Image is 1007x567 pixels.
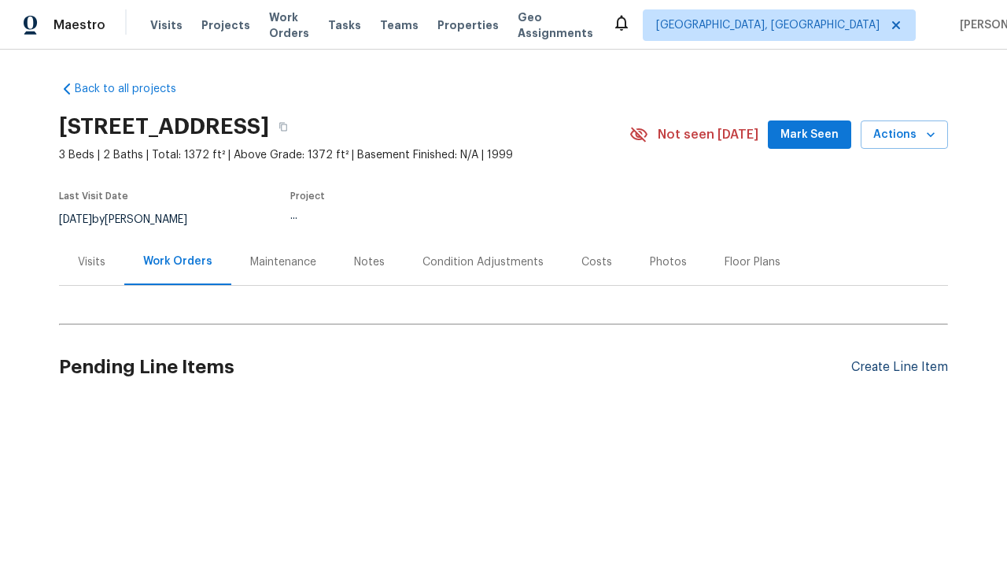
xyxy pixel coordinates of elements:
h2: Pending Line Items [59,331,851,404]
div: Maintenance [250,254,316,270]
span: [DATE] [59,214,92,225]
div: Condition Adjustments [422,254,544,270]
span: Not seen [DATE] [658,127,758,143]
div: Photos [650,254,687,270]
span: Visits [150,17,183,33]
span: Properties [437,17,499,33]
div: ... [290,210,592,221]
div: Visits [78,254,105,270]
span: Actions [873,125,935,145]
span: [GEOGRAPHIC_DATA], [GEOGRAPHIC_DATA] [656,17,880,33]
div: Create Line Item [851,360,948,375]
h2: [STREET_ADDRESS] [59,119,269,135]
button: Copy Address [269,113,297,141]
span: Last Visit Date [59,191,128,201]
span: Mark Seen [780,125,839,145]
div: Work Orders [143,254,212,269]
span: 3 Beds | 2 Baths | Total: 1372 ft² | Above Grade: 1372 ft² | Basement Finished: N/A | 1999 [59,147,629,163]
span: Project [290,191,325,201]
button: Actions [861,120,948,150]
a: Back to all projects [59,81,210,97]
span: Teams [380,17,419,33]
div: Notes [354,254,385,270]
div: by [PERSON_NAME] [59,210,206,229]
button: Mark Seen [768,120,851,150]
span: Geo Assignments [518,9,593,41]
div: Floor Plans [725,254,780,270]
span: Tasks [328,20,361,31]
span: Projects [201,17,250,33]
span: Work Orders [269,9,309,41]
span: Maestro [53,17,105,33]
div: Costs [581,254,612,270]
